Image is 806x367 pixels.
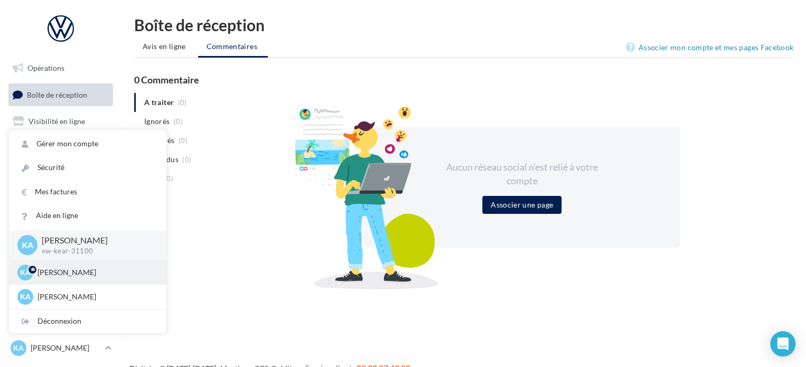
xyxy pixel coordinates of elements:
span: (0) [179,136,188,145]
a: Campagnes [6,137,115,159]
a: Boîte de réception [6,83,115,106]
span: Boîte de réception [27,90,87,99]
span: Ignorés [144,116,170,127]
p: [PERSON_NAME] [38,267,154,278]
a: Calendrier [6,215,115,238]
span: KA [20,267,31,278]
a: Sécurité [9,156,166,180]
span: KA [22,239,33,251]
p: [PERSON_NAME] [42,234,149,247]
span: KA [13,343,24,353]
span: Avis en ligne [143,41,186,52]
span: (0) [174,117,183,126]
a: PLV et print personnalisable [6,242,115,273]
span: Aucun réseau social n’est relié à votre compte [446,161,598,186]
a: Associer mon compte et mes pages Facebook [626,41,793,54]
div: 0 Commentaire [134,75,793,84]
span: (0) [164,174,173,183]
p: [PERSON_NAME] [31,343,101,353]
div: Déconnexion [9,309,166,333]
div: Boîte de réception [134,17,793,33]
button: Associer une page [482,196,561,214]
span: Visibilité en ligne [29,117,85,126]
span: (0) [182,155,191,164]
a: Visibilité en ligne [6,110,115,133]
span: Opérations [27,63,64,72]
div: Open Intercom Messenger [770,331,795,356]
a: KA [PERSON_NAME] [8,338,113,358]
a: Campagnes DataOnDemand [6,277,115,308]
p: [PERSON_NAME] [38,291,154,302]
a: Gérer mon compte [9,132,166,156]
p: vw-kear-31100 [42,247,149,256]
a: Contacts [6,163,115,185]
a: Médiathèque [6,189,115,211]
span: KA [20,291,31,302]
a: Opérations [6,57,115,79]
a: Aide en ligne [9,204,166,228]
a: Mes factures [9,180,166,204]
